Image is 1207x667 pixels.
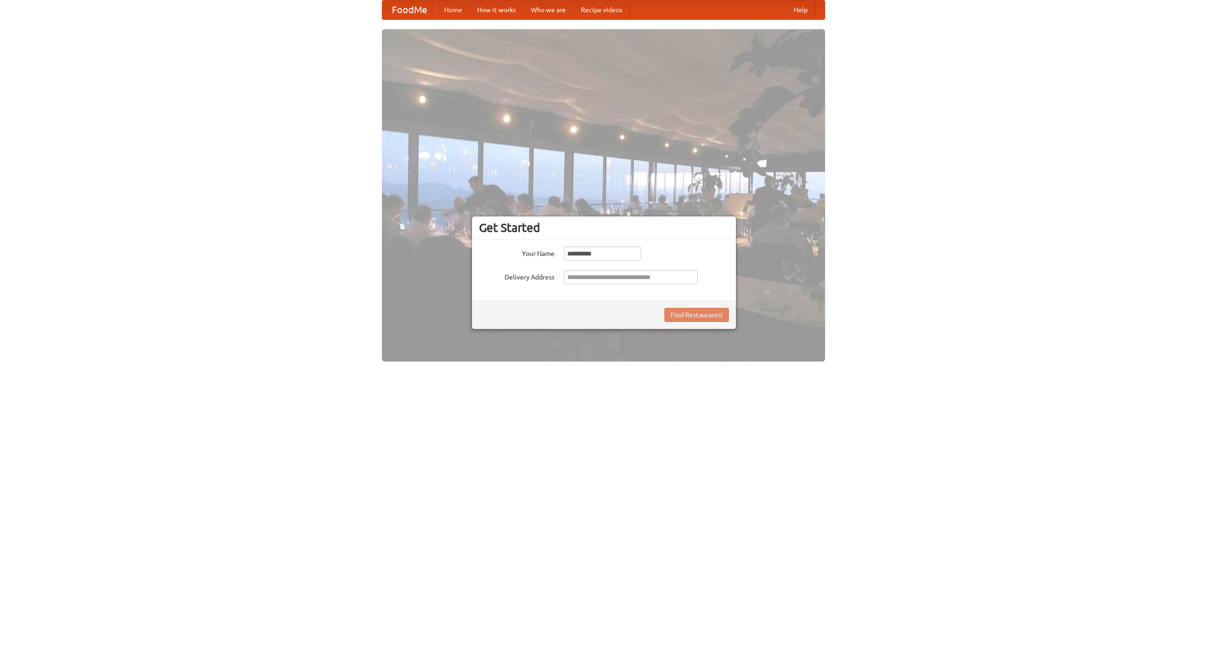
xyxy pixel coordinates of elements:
button: Find Restaurants! [664,308,729,322]
label: Your Name [479,247,554,258]
a: FoodMe [382,0,437,19]
h3: Get Started [479,221,729,235]
a: How it works [470,0,523,19]
a: Recipe videos [573,0,630,19]
a: Who we are [523,0,573,19]
a: Home [437,0,470,19]
label: Delivery Address [479,270,554,282]
a: Help [786,0,815,19]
